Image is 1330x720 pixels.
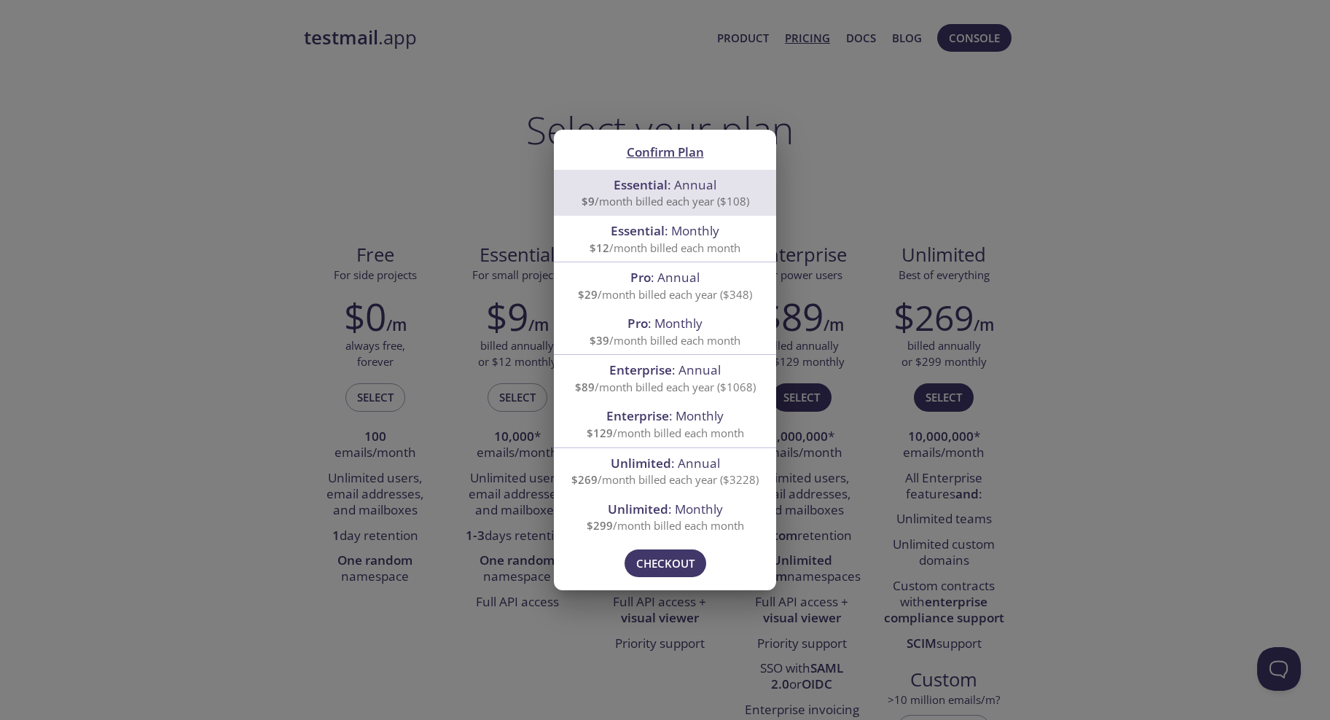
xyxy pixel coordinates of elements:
[554,448,776,494] div: Unlimited: Annual$269/month billed each year ($3228)
[578,287,598,302] span: $29
[636,554,695,573] span: Checkout
[611,455,671,471] span: Unlimited
[630,269,651,286] span: Pro
[571,472,598,487] span: $269
[627,144,704,160] span: Confirm Plan
[590,333,609,348] span: $39
[627,315,648,332] span: Pro
[590,333,740,348] span: /month billed each month
[587,426,744,440] span: /month billed each month
[609,361,672,378] span: Enterprise
[590,240,609,255] span: $12
[587,426,613,440] span: $129
[606,407,724,424] span: : Monthly
[590,240,740,255] span: /month billed each month
[575,380,595,394] span: $89
[582,194,595,208] span: $9
[554,262,776,308] div: Pro: Annual$29/month billed each year ($348)
[608,501,723,517] span: : Monthly
[608,501,668,517] span: Unlimited
[554,170,776,540] ul: confirm plan selection
[554,494,776,540] div: Unlimited: Monthly$299/month billed each month
[587,518,613,533] span: $299
[625,549,706,577] button: Checkout
[614,176,668,193] span: Essential
[587,518,744,533] span: /month billed each month
[611,222,719,239] span: : Monthly
[627,315,703,332] span: : Monthly
[554,170,776,216] div: Essential: Annual$9/month billed each year ($108)
[606,407,669,424] span: Enterprise
[554,216,776,262] div: Essential: Monthly$12/month billed each month
[575,380,756,394] span: /month billed each year ($1068)
[611,222,665,239] span: Essential
[630,269,700,286] span: : Annual
[578,287,752,302] span: /month billed each year ($348)
[554,308,776,354] div: Pro: Monthly$39/month billed each month
[609,361,721,378] span: : Annual
[611,455,720,471] span: : Annual
[554,355,776,401] div: Enterprise: Annual$89/month billed each year ($1068)
[571,472,759,487] span: /month billed each year ($3228)
[614,176,716,193] span: : Annual
[554,401,776,447] div: Enterprise: Monthly$129/month billed each month
[582,194,749,208] span: /month billed each year ($108)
